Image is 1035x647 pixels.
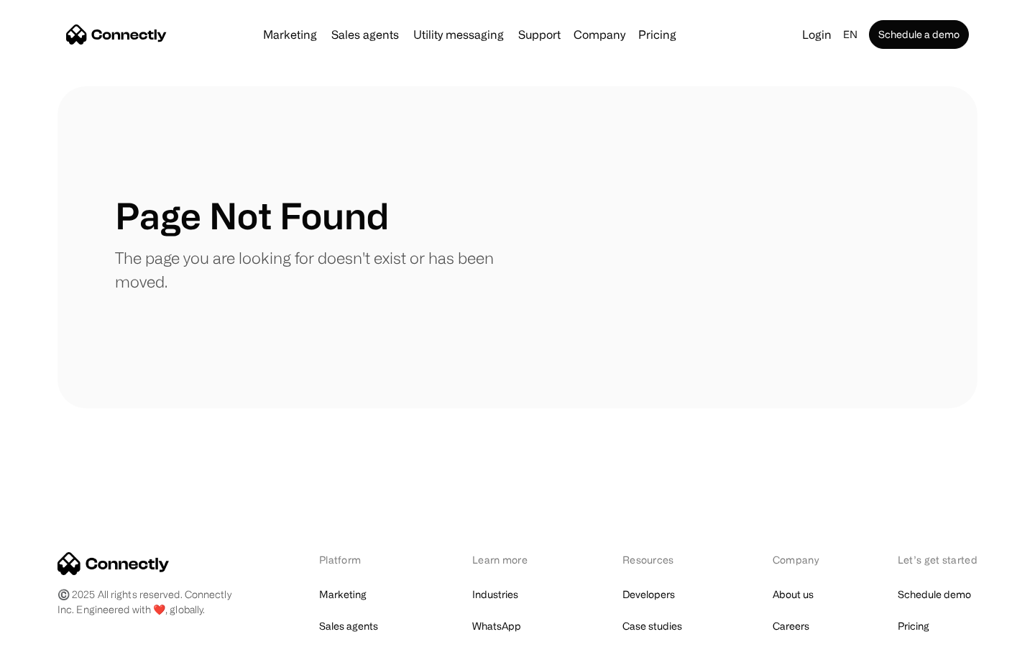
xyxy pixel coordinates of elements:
[622,616,682,636] a: Case studies
[115,194,389,237] h1: Page Not Found
[622,552,698,567] div: Resources
[622,584,675,605] a: Developers
[773,616,809,636] a: Careers
[632,29,682,40] a: Pricing
[472,584,518,605] a: Industries
[898,552,977,567] div: Let’s get started
[773,552,823,567] div: Company
[773,584,814,605] a: About us
[898,616,929,636] a: Pricing
[319,552,397,567] div: Platform
[319,616,378,636] a: Sales agents
[843,24,857,45] div: en
[408,29,510,40] a: Utility messaging
[898,584,971,605] a: Schedule demo
[869,20,969,49] a: Schedule a demo
[796,24,837,45] a: Login
[472,552,548,567] div: Learn more
[326,29,405,40] a: Sales agents
[115,246,517,293] p: The page you are looking for doesn't exist or has been moved.
[574,24,625,45] div: Company
[14,620,86,642] aside: Language selected: English
[512,29,566,40] a: Support
[257,29,323,40] a: Marketing
[29,622,86,642] ul: Language list
[319,584,367,605] a: Marketing
[472,616,521,636] a: WhatsApp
